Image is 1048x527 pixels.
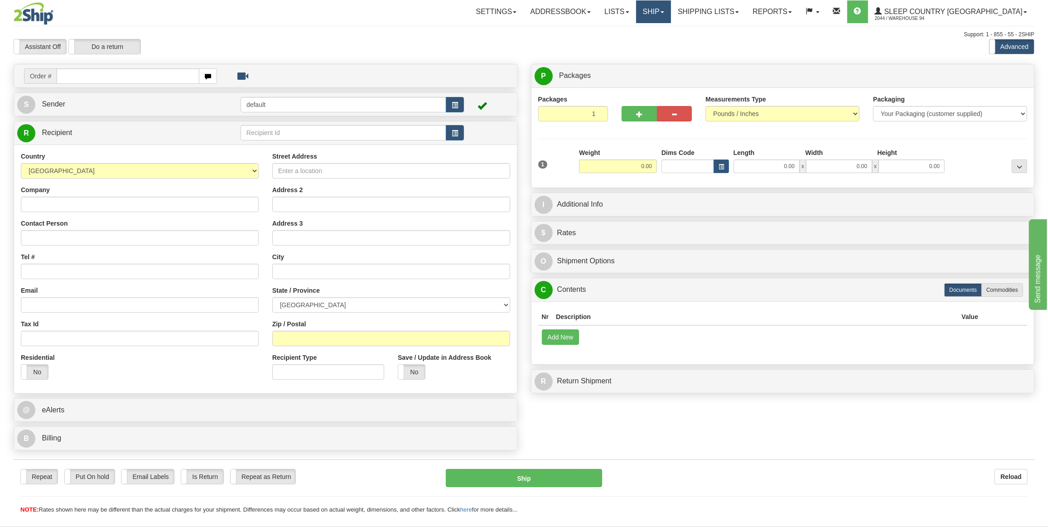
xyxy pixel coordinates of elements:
label: Residential [21,353,55,362]
label: Company [21,185,50,194]
b: Reload [1000,473,1022,480]
label: Save / Update in Address Book [398,353,491,362]
button: Ship [446,469,603,487]
label: Is Return [181,469,223,484]
span: R [17,124,35,142]
a: S Sender [17,95,241,114]
span: 2044 / Warehouse 94 [875,14,943,23]
a: R Recipient [17,124,216,142]
label: Assistant Off [14,39,66,54]
a: Shipping lists [671,0,746,23]
span: C [535,281,553,299]
label: Repeat [21,469,58,484]
label: Street Address [272,152,317,161]
label: Height [877,148,897,157]
span: R [535,372,553,391]
button: Reload [995,469,1028,484]
span: I [535,196,553,214]
div: Support: 1 - 855 - 55 - 2SHIP [14,31,1034,39]
a: RReturn Shipment [535,372,1031,391]
label: Email [21,286,38,295]
label: Address 3 [272,219,303,228]
button: Add New [542,329,580,345]
th: Nr [538,309,553,325]
div: Send message [7,5,84,16]
span: Sender [42,100,65,108]
div: ... [1012,160,1027,173]
label: Repeat as Return [231,469,295,484]
input: Sender Id [241,97,446,112]
label: Packaging [873,95,905,104]
span: $ [535,224,553,242]
a: Sleep Country [GEOGRAPHIC_DATA] 2044 / Warehouse 94 [868,0,1034,23]
span: x [872,160,879,173]
a: Reports [746,0,799,23]
label: No [398,365,425,379]
span: NOTE: [20,506,39,513]
label: Tel # [21,252,35,261]
span: O [535,252,553,271]
label: Recipient Type [272,353,317,362]
span: S [17,96,35,114]
label: Put On hold [65,469,115,484]
label: Address 2 [272,185,303,194]
label: Zip / Postal [272,319,306,329]
label: Email Labels [121,469,174,484]
span: x [800,160,806,173]
span: B [17,430,35,448]
a: OShipment Options [535,252,1031,271]
a: $Rates [535,224,1031,242]
span: Recipient [42,129,72,136]
span: P [535,67,553,85]
a: here [460,506,472,513]
a: IAdditional Info [535,195,1031,214]
a: Settings [469,0,523,23]
span: Order # [24,68,57,84]
input: Recipient Id [241,125,446,140]
label: Measurements Type [705,95,766,104]
a: P Packages [535,67,1031,85]
label: Commodities [981,283,1023,297]
label: Documents [944,283,982,297]
span: 1 [538,160,548,169]
label: Packages [538,95,568,104]
span: @ [17,401,35,419]
a: Ship [636,0,671,23]
span: eAlerts [42,406,64,414]
label: State / Province [272,286,320,295]
span: Sleep Country [GEOGRAPHIC_DATA] [882,8,1023,15]
label: Advanced [990,39,1034,54]
a: Addressbook [523,0,598,23]
label: Dims Code [662,148,695,157]
label: Length [734,148,755,157]
a: @ eAlerts [17,401,514,420]
label: Tax Id [21,319,39,329]
label: City [272,252,284,261]
label: Country [21,152,45,161]
label: Width [806,148,823,157]
label: Do a return [69,39,140,54]
a: CContents [535,280,1031,299]
th: Value [958,309,982,325]
a: Lists [598,0,636,23]
div: Rates shown here may be different than the actual charges for your shipment. Differences may occu... [14,506,1034,514]
th: Description [552,309,958,325]
input: Enter a location [272,163,510,179]
img: logo2044.jpg [14,2,53,25]
span: Billing [42,434,61,442]
a: B Billing [17,429,514,448]
span: Packages [559,72,591,79]
label: Contact Person [21,219,68,228]
iframe: chat widget [1027,217,1047,309]
label: Weight [579,148,600,157]
label: No [21,365,48,379]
